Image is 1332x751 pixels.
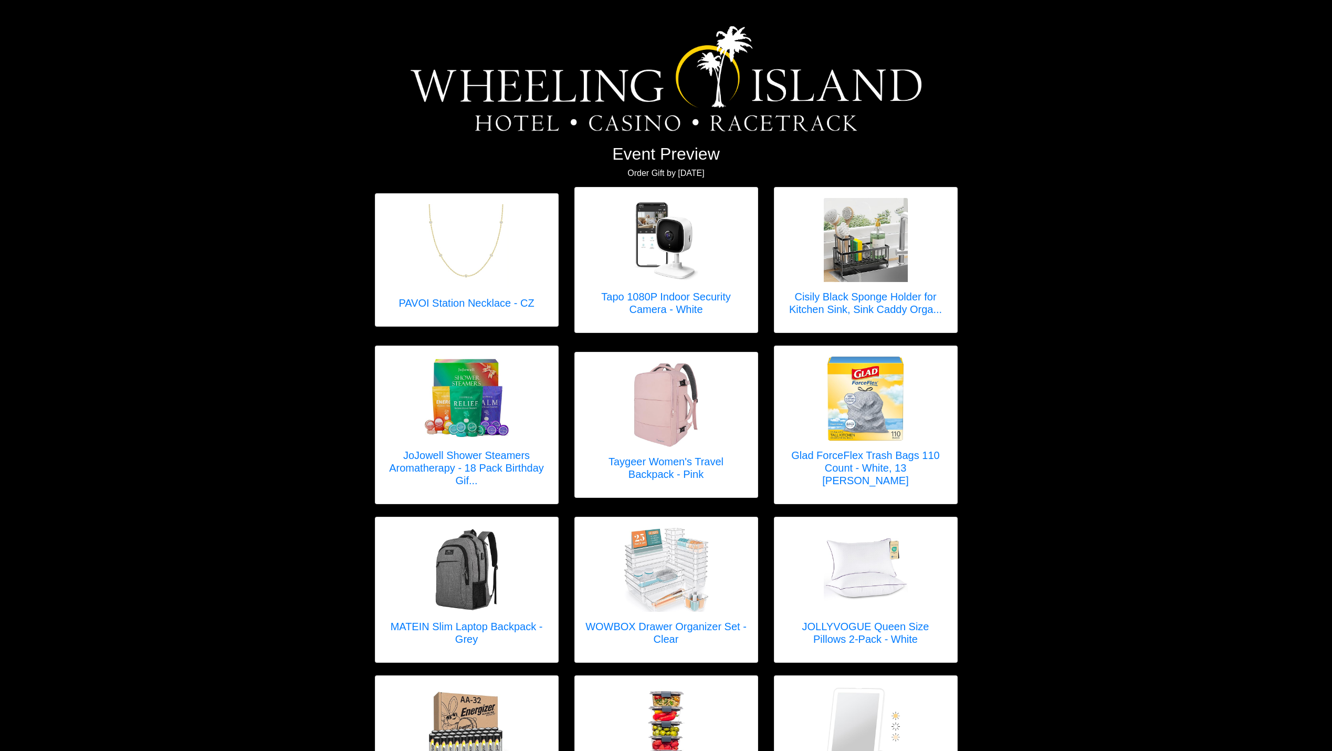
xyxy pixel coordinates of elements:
[398,204,534,316] a: PAVOI Station Necklace - CZ PAVOI Station Necklace - CZ
[785,198,947,322] a: Cisily Black Sponge Holder for Kitchen Sink, Sink Caddy Organizer with High Brush Holder, Kitchen...
[585,455,747,481] h5: Taygeer Women's Travel Backpack - Pink
[386,528,548,652] a: MATEIN Slim Laptop Backpack - Grey MATEIN Slim Laptop Backpack - Grey
[785,290,947,316] h5: Cisily Black Sponge Holder for Kitchen Sink, Sink Caddy Orga...
[425,357,509,441] img: JoJowell Shower Steamers Aromatherapy - 18 Pack Birthday Gifts for Women, Organic Essential Oils,...
[585,198,747,322] a: Tapo 1080P Indoor Security Camera - White Tapo 1080P Indoor Security Camera - White
[624,363,708,447] img: Taygeer Women's Travel Backpack - Pink
[785,528,947,652] a: JOLLYVOGUE Queen Size Pillows 2-Pack - White JOLLYVOGUE Queen Size Pillows 2-Pack - White
[375,168,958,178] h6: Order Gift by [DATE]
[585,290,747,316] h5: Tapo 1080P Indoor Security Camera - White
[386,357,548,493] a: JoJowell Shower Steamers Aromatherapy - 18 Pack Birthday Gifts for Women, Organic Essential Oils,...
[386,620,548,645] h5: MATEIN Slim Laptop Backpack - Grey
[386,449,548,487] h5: JoJowell Shower Steamers Aromatherapy - 18 Pack Birthday Gif...
[785,357,947,493] a: Glad ForceFlex Trash Bags 110 Count - White, 13 Gallon Glad ForceFlex Trash Bags 110 Count - Whit...
[624,198,708,282] img: Tapo 1080P Indoor Security Camera - White
[624,528,708,612] img: WOWBOX Drawer Organizer Set - Clear
[424,204,508,288] img: PAVOI Station Necklace - CZ
[425,528,509,612] img: MATEIN Slim Laptop Backpack - Grey
[398,297,534,309] h5: PAVOI Station Necklace - CZ
[785,449,947,487] h5: Glad ForceFlex Trash Bags 110 Count - White, 13 [PERSON_NAME]
[824,198,908,282] img: Cisily Black Sponge Holder for Kitchen Sink, Sink Caddy Organizer with High Brush Holder, Kitchen...
[585,620,747,645] h5: WOWBOX Drawer Organizer Set - Clear
[824,357,908,441] img: Glad ForceFlex Trash Bags 110 Count - White, 13 Gallon
[411,26,921,131] img: Logo
[785,620,947,645] h5: JOLLYVOGUE Queen Size Pillows 2-Pack - White
[585,528,747,652] a: WOWBOX Drawer Organizer Set - Clear WOWBOX Drawer Organizer Set - Clear
[375,144,958,164] h2: Event Preview
[824,528,908,612] img: JOLLYVOGUE Queen Size Pillows 2-Pack - White
[585,363,747,487] a: Taygeer Women's Travel Backpack - Pink Taygeer Women's Travel Backpack - Pink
